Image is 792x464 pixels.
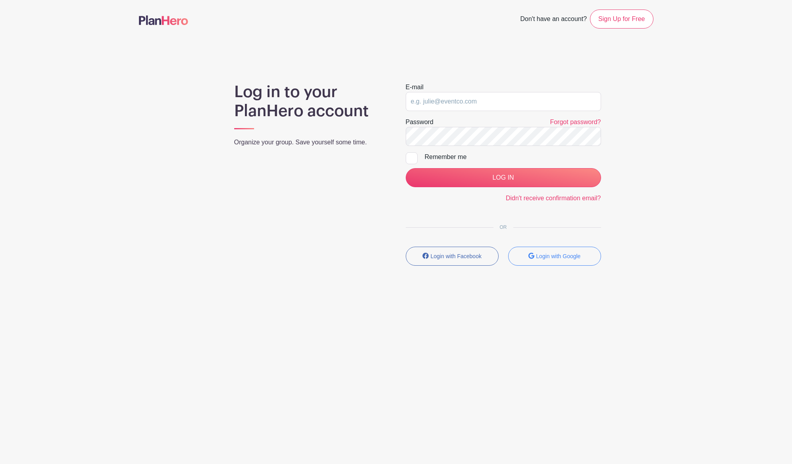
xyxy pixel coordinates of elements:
[550,119,601,125] a: Forgot password?
[234,138,387,147] p: Organize your group. Save yourself some time.
[406,168,601,187] input: LOG IN
[590,10,653,29] a: Sign Up for Free
[493,224,513,230] span: OR
[536,253,580,259] small: Login with Google
[406,92,601,111] input: e.g. julie@eventco.com
[425,152,601,162] div: Remember me
[234,82,387,121] h1: Log in to your PlanHero account
[508,247,601,266] button: Login with Google
[406,82,424,92] label: E-mail
[139,15,188,25] img: logo-507f7623f17ff9eddc593b1ce0a138ce2505c220e1c5a4e2b4648c50719b7d32.svg
[406,117,434,127] label: Password
[406,247,499,266] button: Login with Facebook
[506,195,601,201] a: Didn't receive confirmation email?
[431,253,482,259] small: Login with Facebook
[520,11,587,29] span: Don't have an account?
